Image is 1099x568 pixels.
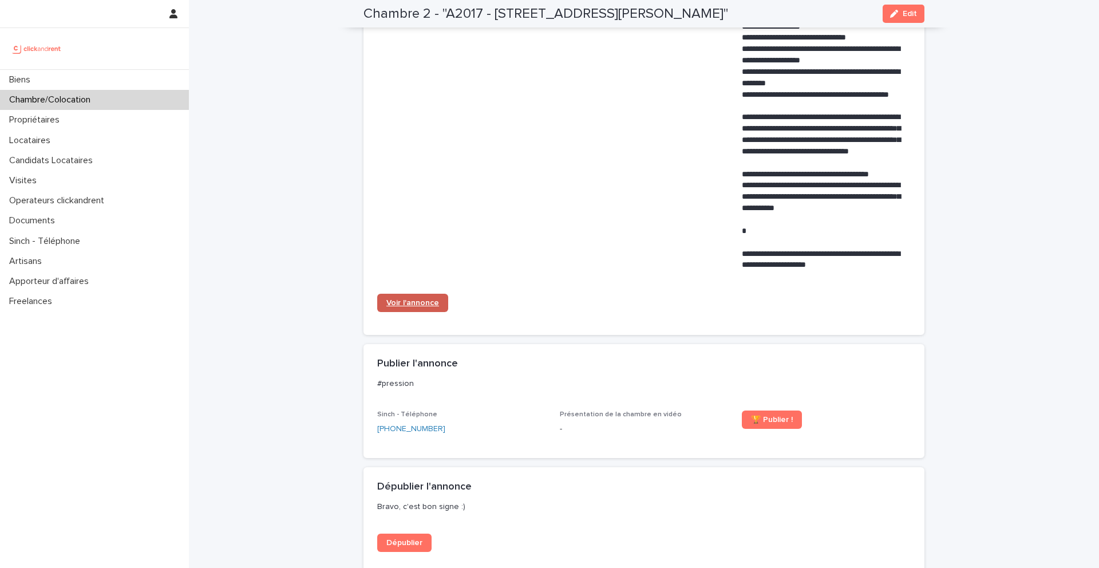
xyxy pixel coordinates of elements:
[377,425,445,433] ringoverc2c-84e06f14122c: Call with Ringover
[742,411,802,429] a: 🏆 Publier !
[377,423,445,435] a: [PHONE_NUMBER]
[903,10,917,18] span: Edit
[386,299,439,307] span: Voir l'annonce
[5,256,51,267] p: Artisans
[5,236,89,247] p: Sinch - Téléphone
[377,378,906,389] p: #pression
[5,175,46,186] p: Visites
[5,215,64,226] p: Documents
[5,74,39,85] p: Biens
[5,94,100,105] p: Chambre/Colocation
[377,481,472,494] h2: Dépublier l'annonce
[5,195,113,206] p: Operateurs clickandrent
[377,358,458,370] h2: Publier l'annonce
[751,416,793,424] span: 🏆 Publier !
[560,411,682,418] span: Présentation de la chambre en vidéo
[377,294,448,312] a: Voir l'annonce
[363,6,728,22] h2: Chambre 2 - "A2017 - [STREET_ADDRESS][PERSON_NAME]"
[386,539,422,547] span: Dépublier
[377,502,906,512] p: Bravo, c'est bon signe :)
[883,5,924,23] button: Edit
[5,115,69,125] p: Propriétaires
[377,411,437,418] span: Sinch - Téléphone
[5,155,102,166] p: Candidats Locataires
[5,276,98,287] p: Apporteur d'affaires
[377,534,432,552] a: Dépublier
[377,425,445,433] ringoverc2c-number-84e06f14122c: [PHONE_NUMBER]
[9,37,65,60] img: UCB0brd3T0yccxBKYDjQ
[5,296,61,307] p: Freelances
[560,423,729,435] p: -
[5,135,60,146] p: Locataires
